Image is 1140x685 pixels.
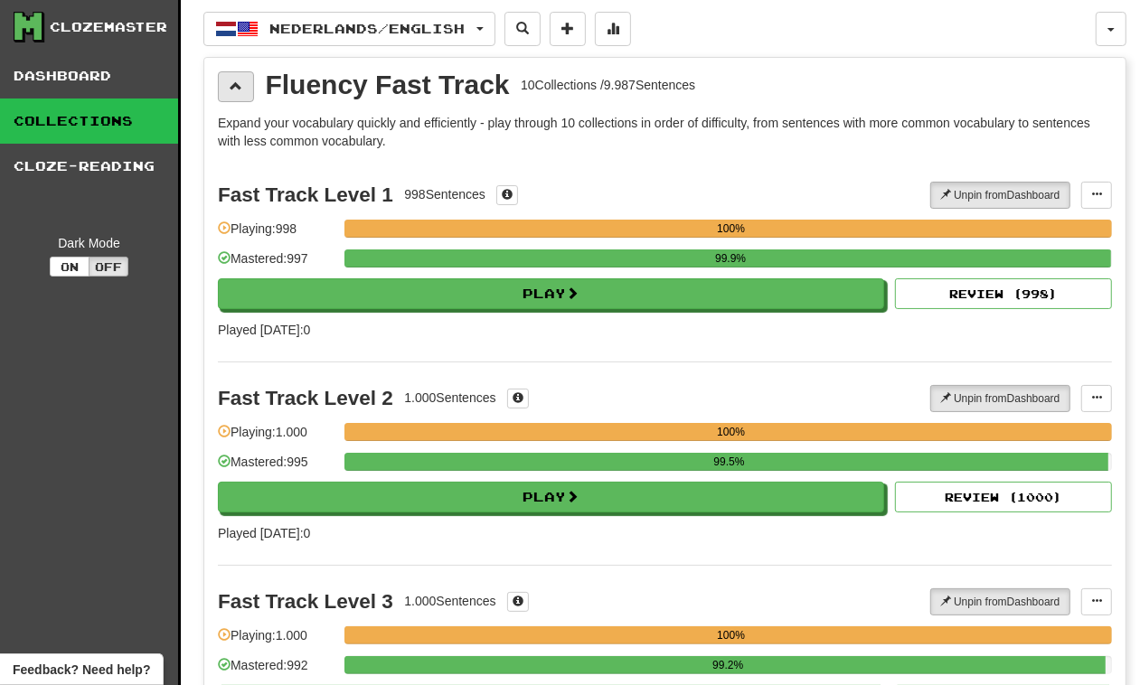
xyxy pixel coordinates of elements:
div: 1.000 Sentences [404,592,495,610]
button: Search sentences [504,12,541,46]
span: Nederlands / English [270,21,466,36]
button: Review (1000) [895,482,1112,512]
div: Fast Track Level 2 [218,387,393,409]
div: Mastered: 995 [218,453,335,483]
div: Dark Mode [14,234,165,252]
div: Playing: 998 [218,220,335,249]
div: Fluency Fast Track [266,71,510,99]
div: 998 Sentences [404,185,485,203]
button: Unpin fromDashboard [930,588,1070,615]
div: 100% [350,626,1112,644]
div: Fast Track Level 3 [218,590,393,613]
span: Played [DATE]: 0 [218,526,310,540]
span: Open feedback widget [13,661,150,679]
button: Off [89,257,128,277]
div: Mastered: 997 [218,249,335,279]
button: On [50,257,90,277]
div: 99.5% [350,453,1108,471]
button: Play [218,482,884,512]
div: 100% [350,423,1112,441]
div: Fast Track Level 1 [218,183,393,206]
div: 1.000 Sentences [404,389,495,407]
div: 10 Collections / 9.987 Sentences [521,76,695,94]
p: Expand your vocabulary quickly and efficiently - play through 10 collections in order of difficul... [218,114,1112,150]
button: More stats [595,12,631,46]
div: 99.9% [350,249,1111,267]
div: Playing: 1.000 [218,626,335,656]
div: 100% [350,220,1112,238]
div: 99.2% [350,656,1106,674]
button: Add sentence to collection [550,12,586,46]
button: Unpin fromDashboard [930,385,1070,412]
button: Review (998) [895,278,1112,309]
button: Nederlands/English [203,12,495,46]
button: Unpin fromDashboard [930,182,1070,209]
button: Play [218,278,884,309]
div: Playing: 1.000 [218,423,335,453]
span: Played [DATE]: 0 [218,323,310,337]
div: Clozemaster [50,18,167,36]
